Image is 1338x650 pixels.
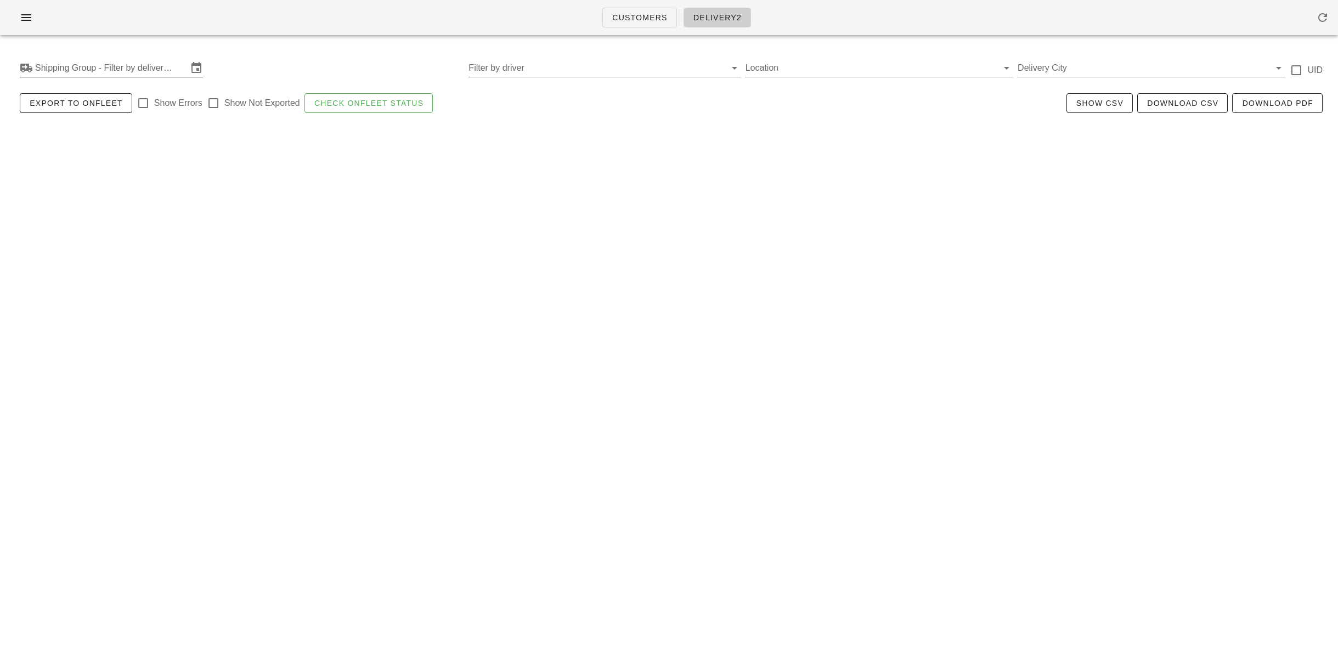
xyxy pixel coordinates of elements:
[1076,99,1124,108] span: Show CSV
[693,13,742,22] span: Delivery2
[1147,99,1218,108] span: Download CSV
[1066,93,1133,113] button: Show CSV
[468,59,741,77] div: Filter by driver
[154,98,202,109] label: Show Errors
[1232,93,1323,113] button: Download PDF
[746,59,1013,77] div: Location
[20,93,132,113] button: Export to Onfleet
[304,93,433,113] button: Check Onfleet Status
[224,98,300,109] label: Show Not Exported
[1018,59,1285,77] div: Delivery City
[314,99,424,108] span: Check Onfleet Status
[1241,99,1313,108] span: Download PDF
[29,99,123,108] span: Export to Onfleet
[1137,93,1228,113] button: Download CSV
[612,13,668,22] span: Customers
[684,8,751,27] a: Delivery2
[1307,65,1323,76] label: UID
[602,8,677,27] a: Customers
